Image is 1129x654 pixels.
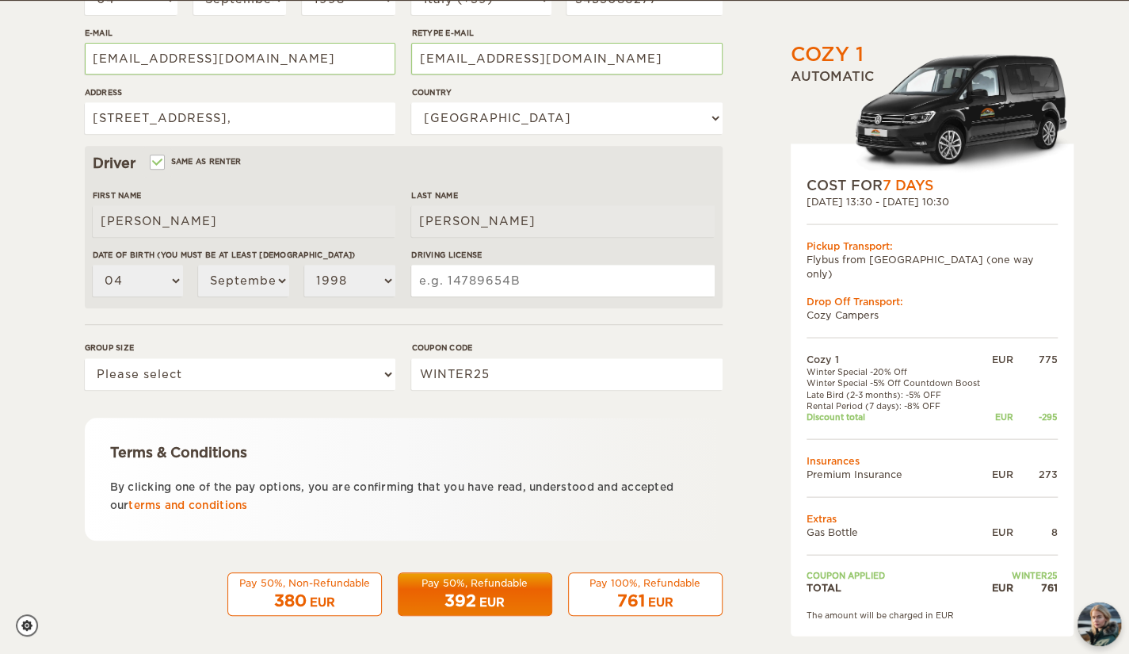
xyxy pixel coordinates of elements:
td: Winter Special -5% Off Countdown Boost [807,377,989,388]
input: e.g. example@example.com [85,43,395,75]
span: 7 Days [883,177,933,193]
div: 761 [1013,581,1058,595]
div: EUR [988,352,1013,365]
td: Cozy Campers [807,308,1058,321]
a: Cookie settings [16,614,48,637]
div: Drop Off Transport: [807,294,1058,308]
td: Winter Special -20% Off [807,366,989,377]
div: EUR [988,525,1013,538]
img: Volkswagen-Caddy-MaxiCrew_.png [854,55,1074,176]
input: e.g. Street, City, Zip Code [85,102,395,134]
div: Driver [93,154,715,173]
label: Country [411,86,722,98]
td: Late Bird (2-3 months): -5% OFF [807,388,989,400]
div: Automatic [791,68,1074,176]
td: Cozy 1 [807,352,989,365]
p: By clicking one of the pay options, you are confirming that you have read, understood and accepte... [110,478,697,515]
img: Freyja at Cozy Campers [1078,602,1121,646]
button: Pay 50%, Non-Refundable 380 EUR [227,572,382,617]
input: Same as renter [151,159,162,169]
button: Pay 100%, Refundable 761 EUR [568,572,723,617]
label: Address [85,86,395,98]
td: Coupon applied [807,569,989,580]
label: Group size [85,342,395,354]
td: Premium Insurance [807,467,989,480]
div: EUR [310,595,335,610]
td: Gas Bottle [807,525,989,538]
input: e.g. example@example.com [411,43,722,75]
label: Driving License [411,249,714,261]
td: TOTAL [807,581,989,595]
div: Pay 50%, Non-Refundable [238,576,372,590]
div: Terms & Conditions [110,443,697,462]
div: Pay 50%, Refundable [408,576,542,590]
div: EUR [648,595,673,610]
span: 392 [444,591,476,610]
td: Discount total [807,411,989,423]
label: Coupon code [411,342,722,354]
input: e.g. 14789654B [411,265,714,296]
input: e.g. Smith [411,205,714,237]
button: Pay 50%, Refundable 392 EUR [398,572,552,617]
div: 273 [1013,467,1058,480]
td: Flybus from [GEOGRAPHIC_DATA] (one way only) [807,253,1058,280]
td: Insurances [807,453,1058,467]
label: Same as renter [151,154,242,169]
label: Last Name [411,189,714,201]
td: Extras [807,511,1058,525]
div: EUR [479,595,505,610]
div: Cozy 1 [791,40,864,67]
div: EUR [988,411,1013,423]
span: 761 [617,591,645,610]
div: 8 [1013,525,1058,538]
div: The amount will be charged in EUR [807,609,1058,620]
span: 380 [274,591,307,610]
div: COST FOR [807,175,1058,194]
td: WINTER25 [988,569,1057,580]
label: E-mail [85,27,395,39]
input: e.g. William [93,205,395,237]
label: Date of birth (You must be at least [DEMOGRAPHIC_DATA]) [93,249,395,261]
a: terms and conditions [128,499,247,511]
div: EUR [988,467,1013,480]
label: Retype E-mail [411,27,722,39]
div: [DATE] 13:30 - [DATE] 10:30 [807,195,1058,208]
td: Rental Period (7 days): -8% OFF [807,400,989,411]
div: EUR [988,581,1013,595]
label: First Name [93,189,395,201]
div: -295 [1013,411,1058,423]
button: chat-button [1078,602,1121,646]
div: 775 [1013,352,1058,365]
div: Pickup Transport: [807,239,1058,253]
div: Pay 100%, Refundable [578,576,712,590]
